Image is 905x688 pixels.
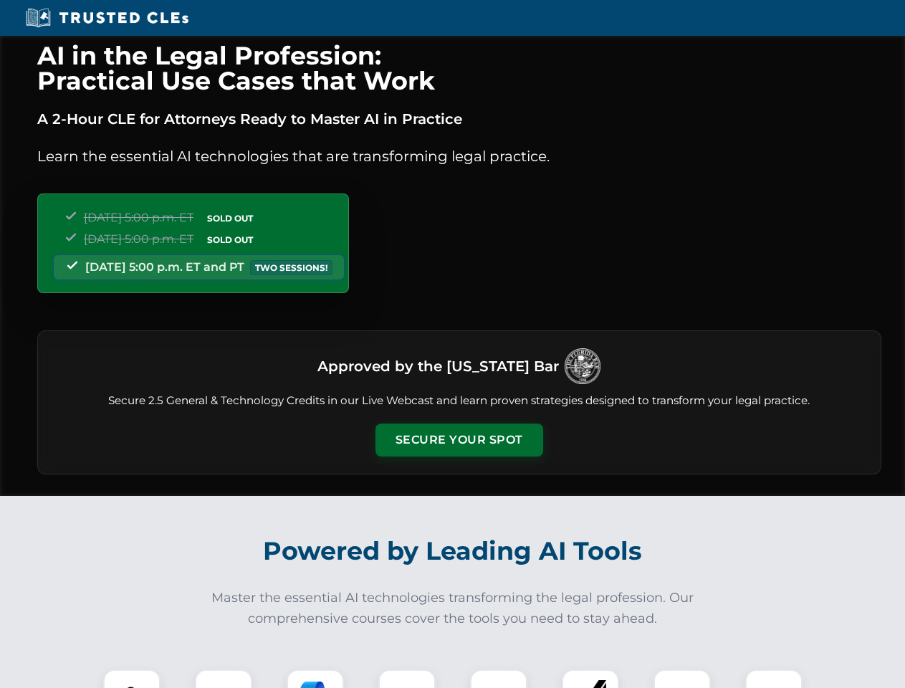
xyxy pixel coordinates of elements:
p: Learn the essential AI technologies that are transforming legal practice. [37,145,881,168]
button: Secure Your Spot [375,424,543,457]
span: [DATE] 5:00 p.m. ET [84,232,193,246]
h2: Powered by Leading AI Tools [56,526,850,576]
h3: Approved by the [US_STATE] Bar [317,353,559,379]
p: Secure 2.5 General & Technology Credits in our Live Webcast and learn proven strategies designed ... [55,393,863,409]
p: Master the essential AI technologies transforming the legal profession. Our comprehensive courses... [202,588,704,629]
span: SOLD OUT [202,211,258,226]
img: Logo [565,348,600,384]
span: [DATE] 5:00 p.m. ET [84,211,193,224]
p: A 2-Hour CLE for Attorneys Ready to Master AI in Practice [37,107,881,130]
img: Trusted CLEs [21,7,193,29]
span: SOLD OUT [202,232,258,247]
h1: AI in the Legal Profession: Practical Use Cases that Work [37,43,881,93]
